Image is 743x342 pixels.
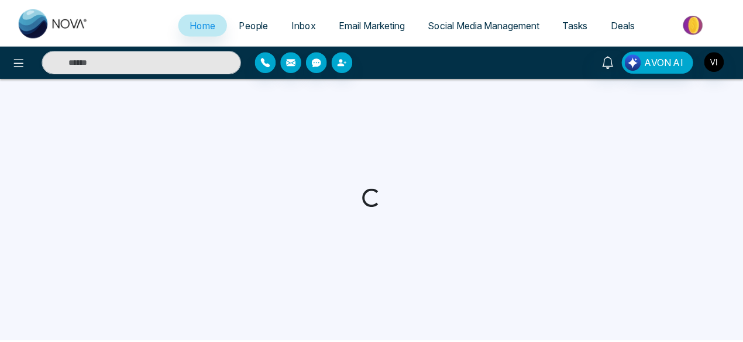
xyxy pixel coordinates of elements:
a: Home [180,13,229,36]
a: Social Media Management [419,13,555,36]
img: Nova CRM Logo [19,8,89,37]
span: Inbox [294,19,318,30]
a: Inbox [282,13,330,36]
a: Deals [604,13,651,36]
span: People [240,19,270,30]
a: Email Marketing [330,13,419,36]
img: Market-place.gif [657,11,742,37]
span: Deals [615,19,639,30]
img: User Avatar [710,51,730,71]
a: People [229,13,282,36]
img: Lead Flow [630,54,646,70]
button: AVON AI [627,51,699,73]
a: Tasks [555,13,604,36]
span: Home [191,19,217,30]
span: Tasks [567,19,592,30]
span: AVON AI [650,55,689,69]
span: Social Media Management [431,19,544,30]
span: Email Marketing [342,19,408,30]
